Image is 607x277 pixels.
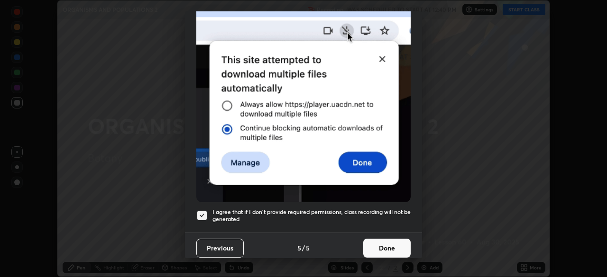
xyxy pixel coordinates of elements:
h4: / [302,243,305,253]
h4: 5 [306,243,310,253]
button: Previous [196,239,244,258]
h4: 5 [297,243,301,253]
h5: I agree that if I don't provide required permissions, class recording will not be generated [212,208,411,223]
button: Done [363,239,411,258]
